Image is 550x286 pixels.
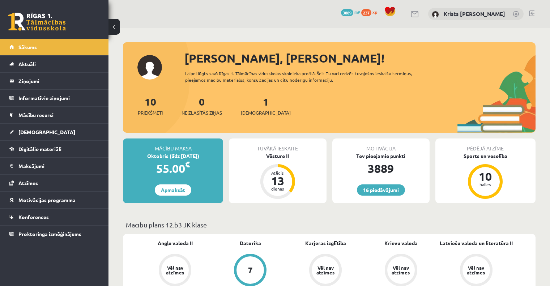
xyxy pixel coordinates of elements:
[9,192,99,208] a: Motivācijas programma
[240,239,261,247] a: Datorika
[354,9,360,15] span: mP
[123,138,223,152] div: Mācību maksa
[9,90,99,106] a: Informatīvie ziņojumi
[435,152,536,160] div: Sports un veselība
[361,9,371,16] span: 237
[18,180,38,186] span: Atzīmes
[9,107,99,123] a: Mācību resursi
[435,152,536,200] a: Sports un veselība 10 balles
[391,265,411,275] div: Vēl nav atzīmes
[474,182,496,187] div: balles
[9,73,99,89] a: Ziņojumi
[444,10,505,17] a: Krists [PERSON_NAME]
[18,146,61,152] span: Digitālie materiāli
[384,239,418,247] a: Krievu valoda
[18,129,75,135] span: [DEMOGRAPHIC_DATA]
[184,50,536,67] div: [PERSON_NAME], [PERSON_NAME]!
[466,265,486,275] div: Vēl nav atzīmes
[229,152,326,160] div: Vēsture II
[372,9,377,15] span: xp
[9,175,99,191] a: Atzīmes
[18,61,36,67] span: Aktuāli
[182,109,222,116] span: Neizlasītās ziņas
[357,184,405,196] a: 16 piedāvājumi
[9,209,99,225] a: Konferences
[267,175,289,187] div: 13
[18,44,37,50] span: Sākums
[126,220,533,230] p: Mācību plāns 12.b3 JK klase
[18,231,81,237] span: Proktoringa izmēģinājums
[155,184,191,196] a: Apmaksāt
[165,265,185,275] div: Vēl nav atzīmes
[9,124,99,140] a: [DEMOGRAPHIC_DATA]
[432,11,439,18] img: Krists Andrejs Zeile
[18,73,99,89] legend: Ziņojumi
[241,109,291,116] span: [DEMOGRAPHIC_DATA]
[18,158,99,174] legend: Maksājumi
[18,214,49,220] span: Konferences
[9,226,99,242] a: Proktoringa izmēģinājums
[332,138,430,152] div: Motivācija
[267,171,289,175] div: Atlicis
[182,95,222,116] a: 0Neizlasītās ziņas
[435,138,536,152] div: Pēdējā atzīme
[332,160,430,177] div: 3889
[229,138,326,152] div: Tuvākā ieskaite
[332,152,430,160] div: Tev pieejamie punkti
[123,152,223,160] div: Oktobris (līdz [DATE])
[9,39,99,55] a: Sākums
[9,56,99,72] a: Aktuāli
[229,152,326,200] a: Vēsture II Atlicis 13 dienas
[474,171,496,182] div: 10
[185,70,433,83] div: Laipni lūgts savā Rīgas 1. Tālmācības vidusskolas skolnieka profilā. Šeit Tu vari redzēt tuvojošo...
[241,95,291,116] a: 1[DEMOGRAPHIC_DATA]
[341,9,360,15] a: 3889 mP
[361,9,381,15] a: 237 xp
[185,159,190,170] span: €
[123,160,223,177] div: 55.00
[9,141,99,157] a: Digitālie materiāli
[18,197,76,203] span: Motivācijas programma
[9,158,99,174] a: Maksājumi
[8,13,66,31] a: Rīgas 1. Tālmācības vidusskola
[18,90,99,106] legend: Informatīvie ziņojumi
[158,239,193,247] a: Angļu valoda II
[440,239,513,247] a: Latviešu valoda un literatūra II
[248,266,253,274] div: 7
[267,187,289,191] div: dienas
[305,239,346,247] a: Karjeras izglītība
[315,265,336,275] div: Vēl nav atzīmes
[18,112,54,118] span: Mācību resursi
[341,9,353,16] span: 3889
[138,109,163,116] span: Priekšmeti
[138,95,163,116] a: 10Priekšmeti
